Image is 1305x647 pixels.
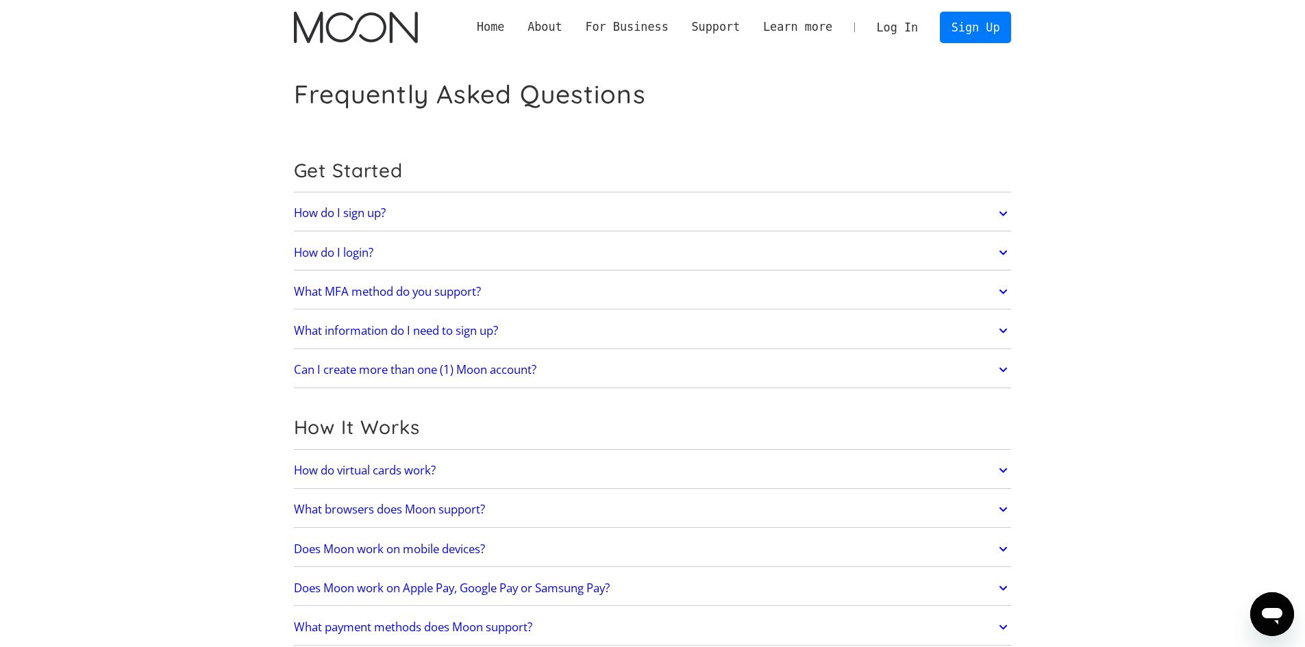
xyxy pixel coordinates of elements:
a: How do I sign up? [294,199,1012,228]
a: What information do I need to sign up? [294,316,1012,345]
a: What MFA method do you support? [294,277,1012,306]
div: Learn more [751,18,844,36]
a: What browsers does Moon support? [294,495,1012,524]
h2: How do virtual cards work? [294,464,436,477]
h2: Get Started [294,159,1012,182]
div: Support [691,18,740,36]
h2: Does Moon work on mobile devices? [294,542,485,556]
a: Can I create more than one (1) Moon account? [294,355,1012,384]
a: Does Moon work on mobile devices? [294,535,1012,563]
h2: Does Moon work on Apple Pay, Google Pay or Samsung Pay? [294,581,610,595]
div: For Business [585,18,668,36]
iframe: Button to launch messaging window [1250,592,1294,636]
h2: Can I create more than one (1) Moon account? [294,363,536,377]
h2: How do I login? [294,246,373,259]
h2: What information do I need to sign up? [294,324,498,338]
h1: Frequently Asked Questions [294,79,646,110]
h2: What payment methods does Moon support? [294,620,532,634]
div: Learn more [763,18,832,36]
div: About [527,18,562,36]
div: For Business [574,18,680,36]
a: Sign Up [940,12,1011,42]
img: Moon Logo [294,12,418,43]
a: Log In [865,12,930,42]
h2: What MFA method do you support? [294,285,481,299]
a: How do I login? [294,238,1012,267]
div: Support [680,18,751,36]
div: About [516,18,573,36]
a: home [294,12,418,43]
h2: How It Works [294,416,1012,439]
h2: What browsers does Moon support? [294,503,485,516]
h2: How do I sign up? [294,206,386,220]
a: Home [465,18,516,36]
a: How do virtual cards work? [294,456,1012,485]
a: What payment methods does Moon support? [294,613,1012,642]
a: Does Moon work on Apple Pay, Google Pay or Samsung Pay? [294,574,1012,602]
